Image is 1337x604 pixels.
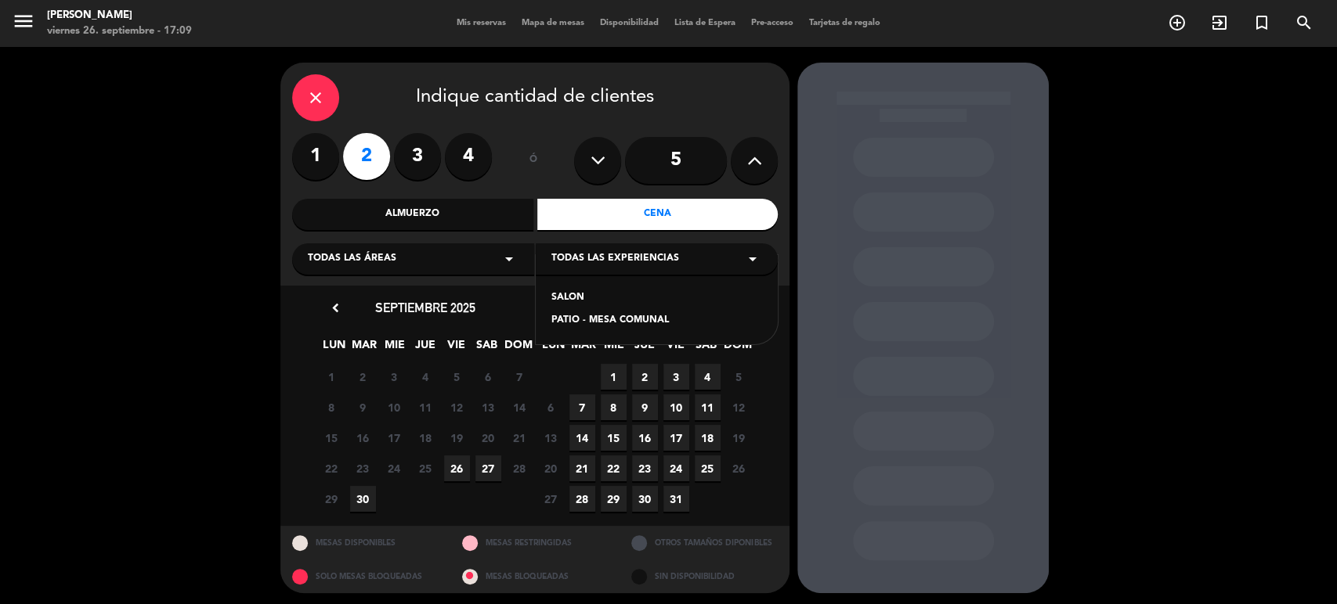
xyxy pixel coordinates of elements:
span: MIE [382,336,408,361]
span: 7 [507,364,533,390]
span: 4 [695,364,721,390]
span: Lista de Espera [667,19,743,27]
span: 20 [538,455,564,481]
label: 1 [292,133,339,180]
span: 27 [475,455,501,481]
span: LUN [540,336,566,361]
span: 2 [632,364,658,390]
span: 3 [663,364,689,390]
span: 8 [601,394,627,420]
span: 21 [507,425,533,451]
i: chevron_left [327,300,344,316]
span: 23 [350,455,376,481]
span: 29 [319,486,345,512]
span: 17 [663,425,689,451]
div: SIN DISPONIBILIDAD [620,559,790,593]
span: VIE [663,336,688,361]
span: 4 [413,364,439,390]
span: 24 [381,455,407,481]
span: 19 [726,425,752,451]
span: SAB [693,336,719,361]
span: 23 [632,455,658,481]
label: 2 [343,133,390,180]
span: 21 [569,455,595,481]
span: 10 [663,394,689,420]
span: 15 [601,425,627,451]
div: Almuerzo [292,199,533,230]
div: MESAS DISPONIBLES [280,526,450,559]
span: Todas las experiencias [551,251,679,267]
i: add_circle_outline [1168,13,1187,32]
span: 30 [350,486,376,512]
span: Pre-acceso [743,19,801,27]
span: septiembre 2025 [375,300,475,315]
i: menu [12,9,35,33]
span: 18 [695,425,721,451]
span: 9 [350,394,376,420]
span: 18 [413,425,439,451]
span: 5 [444,364,470,390]
span: 3 [381,364,407,390]
span: SAB [474,336,500,361]
span: 26 [444,455,470,481]
span: Mis reservas [449,19,514,27]
i: turned_in_not [1252,13,1271,32]
span: 22 [601,455,627,481]
span: 31 [663,486,689,512]
span: 16 [632,425,658,451]
span: 16 [350,425,376,451]
i: arrow_drop_down [743,250,762,268]
i: search [1295,13,1314,32]
span: JUE [632,336,658,361]
span: 5 [726,364,752,390]
span: 20 [475,425,501,451]
span: 10 [381,394,407,420]
span: 30 [632,486,658,512]
i: exit_to_app [1210,13,1229,32]
span: Mapa de mesas [514,19,592,27]
div: ó [508,133,558,188]
span: 14 [507,394,533,420]
span: 26 [726,455,752,481]
span: 11 [413,394,439,420]
span: LUN [321,336,347,361]
span: JUE [413,336,439,361]
span: 13 [538,425,564,451]
span: 11 [695,394,721,420]
div: [PERSON_NAME] [47,8,192,23]
i: arrow_drop_down [500,250,519,268]
span: 12 [444,394,470,420]
span: Todas las áreas [308,251,396,267]
div: SOLO MESAS BLOQUEADAS [280,559,450,593]
span: 6 [538,394,564,420]
span: 6 [475,364,501,390]
span: 13 [475,394,501,420]
span: 1 [319,364,345,390]
span: VIE [443,336,469,361]
span: 22 [319,455,345,481]
label: 3 [394,133,441,180]
span: MIE [602,336,627,361]
span: MAR [352,336,378,361]
label: 4 [445,133,492,180]
div: PATIO - MESA COMUNAL [551,313,762,329]
span: Disponibilidad [592,19,667,27]
div: Indique cantidad de clientes [292,74,778,121]
span: DOM [724,336,750,361]
span: 28 [569,486,595,512]
span: 17 [381,425,407,451]
div: OTROS TAMAÑOS DIPONIBLES [620,526,790,559]
div: viernes 26. septiembre - 17:09 [47,23,192,39]
span: 29 [601,486,627,512]
span: 14 [569,425,595,451]
span: 25 [695,455,721,481]
span: DOM [504,336,530,361]
button: menu [12,9,35,38]
div: SALON [551,290,762,306]
span: 24 [663,455,689,481]
span: 15 [319,425,345,451]
span: 19 [444,425,470,451]
span: 1 [601,364,627,390]
span: Tarjetas de regalo [801,19,888,27]
span: 9 [632,394,658,420]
